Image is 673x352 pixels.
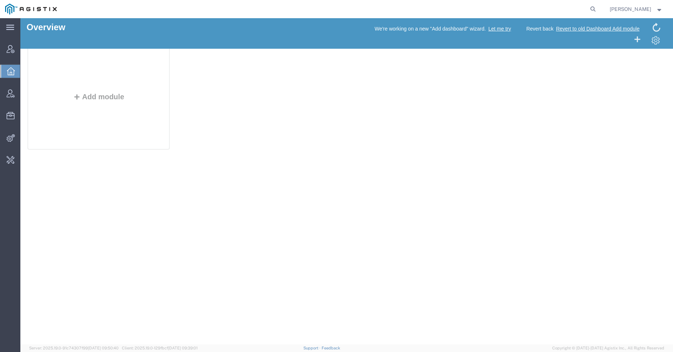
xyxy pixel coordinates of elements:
[5,4,57,15] img: logo
[122,346,198,350] span: Client: 2025.19.0-129fbcf
[51,75,106,83] button: Add module
[29,346,119,350] span: Server: 2025.19.0-91c74307f99
[20,18,673,344] iframe: FS Legacy Container
[322,346,340,350] a: Feedback
[609,5,663,13] button: [PERSON_NAME]
[168,346,198,350] span: [DATE] 09:39:01
[610,5,651,13] span: Yaroslav Kernytskyi
[552,345,664,351] span: Copyright © [DATE]-[DATE] Agistix Inc., All Rights Reserved
[88,346,119,350] span: [DATE] 09:50:40
[303,346,322,350] a: Support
